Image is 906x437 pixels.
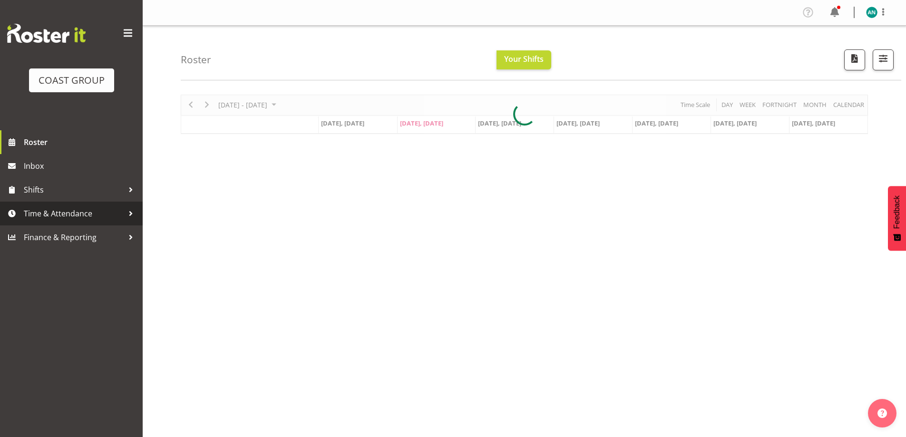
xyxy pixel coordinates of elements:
[877,408,887,418] img: help-xxl-2.png
[873,49,894,70] button: Filter Shifts
[497,50,551,69] button: Your Shifts
[39,73,105,87] div: COAST GROUP
[888,186,906,251] button: Feedback - Show survey
[24,183,124,197] span: Shifts
[24,230,124,244] span: Finance & Reporting
[24,135,138,149] span: Roster
[181,54,211,65] h4: Roster
[24,159,138,173] span: Inbox
[893,195,901,229] span: Feedback
[844,49,865,70] button: Download a PDF of the roster according to the set date range.
[24,206,124,221] span: Time & Attendance
[7,24,86,43] img: Rosterit website logo
[504,54,544,64] span: Your Shifts
[866,7,877,18] img: andreana-norris9931.jpg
